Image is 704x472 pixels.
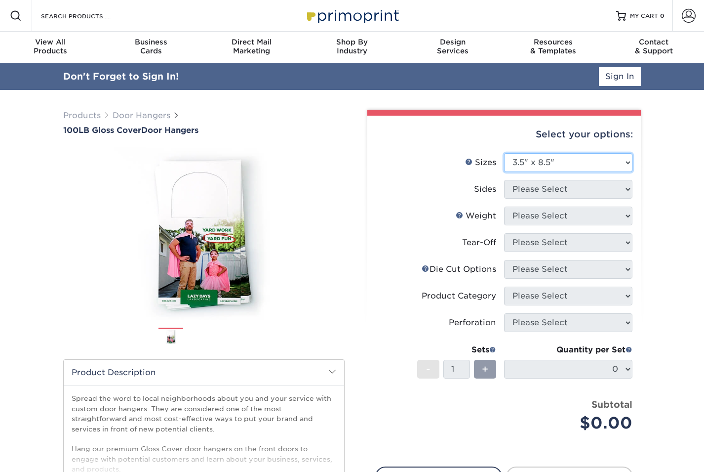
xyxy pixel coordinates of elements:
img: 100LB Gloss Cover 01 [63,136,345,331]
div: Perforation [449,317,496,329]
img: Primoprint [303,5,401,26]
div: Cards [101,38,201,55]
a: Resources& Templates [503,32,604,63]
img: Door Hangers 01 [158,328,183,345]
input: SEARCH PRODUCTS..... [40,10,136,22]
span: - [426,362,430,377]
div: Die Cut Options [422,263,496,275]
div: Product Category [422,290,496,302]
div: Select your options: [375,116,633,153]
a: DesignServices [402,32,503,63]
span: Shop By [302,38,402,46]
img: Door Hangers 03 [225,324,249,348]
h1: Door Hangers [63,126,345,135]
img: Door Hangers 02 [192,324,216,348]
div: Services [402,38,503,55]
a: BusinessCards [101,32,201,63]
div: Weight [456,210,496,222]
div: Sizes [465,157,496,169]
span: Resources [503,38,604,46]
span: Direct Mail [201,38,302,46]
div: & Support [603,38,704,55]
h2: Product Description [64,360,344,385]
div: Sides [474,183,496,195]
div: & Templates [503,38,604,55]
span: 100LB Gloss Cover [63,126,141,135]
div: Sets [417,344,496,356]
div: $0.00 [511,411,632,435]
div: Don't Forget to Sign In! [63,70,179,84]
span: + [482,362,488,377]
strong: Subtotal [591,399,632,410]
a: Door Hangers [113,111,170,120]
div: Quantity per Set [504,344,632,356]
span: Design [402,38,503,46]
div: Industry [302,38,402,55]
a: Shop ByIndustry [302,32,402,63]
span: Contact [603,38,704,46]
a: Sign In [599,67,641,86]
a: Contact& Support [603,32,704,63]
a: Products [63,111,101,120]
span: 0 [660,12,665,19]
a: 100LB Gloss CoverDoor Hangers [63,126,345,135]
div: Marketing [201,38,302,55]
a: Direct MailMarketing [201,32,302,63]
span: MY CART [630,12,658,20]
div: Tear-Off [462,237,496,249]
span: Business [101,38,201,46]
